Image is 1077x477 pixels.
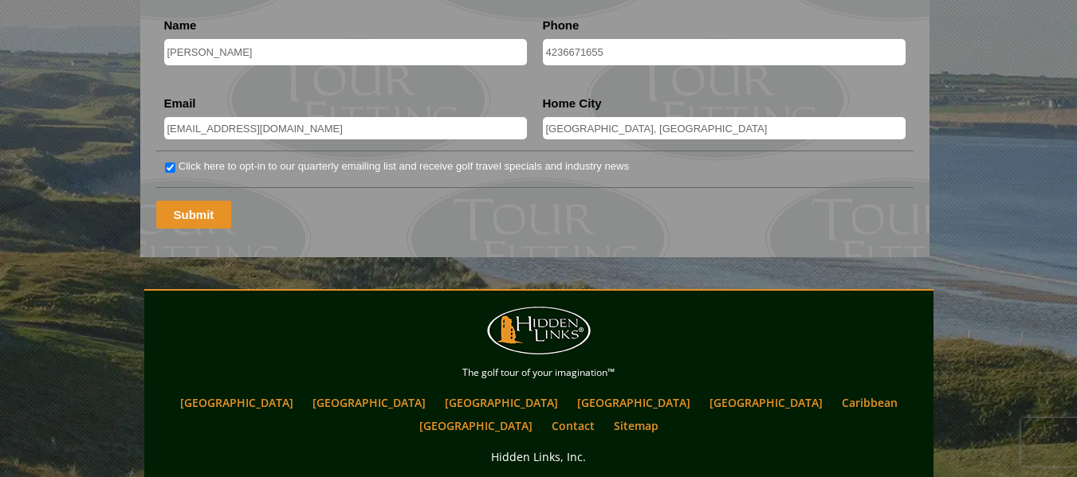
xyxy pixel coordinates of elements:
a: Contact [544,414,603,437]
label: Home City [543,96,602,111]
a: Caribbean [834,391,906,414]
a: [GEOGRAPHIC_DATA] [569,391,698,414]
a: [GEOGRAPHIC_DATA] [702,391,831,414]
label: Click here to opt-in to our quarterly emailing list and receive golf travel specials and industry... [179,158,629,174]
p: The golf tour of your imagination™ [148,364,930,381]
label: Phone [543,18,580,33]
a: Sitemap [606,414,666,437]
input: Submit [156,201,232,229]
label: Email [164,96,196,111]
label: Name [164,18,197,33]
a: [GEOGRAPHIC_DATA] [437,391,566,414]
a: [GEOGRAPHIC_DATA] [172,391,301,414]
p: Hidden Links, Inc. [148,447,930,467]
a: [GEOGRAPHIC_DATA] [305,391,434,414]
a: [GEOGRAPHIC_DATA] [411,414,540,437]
